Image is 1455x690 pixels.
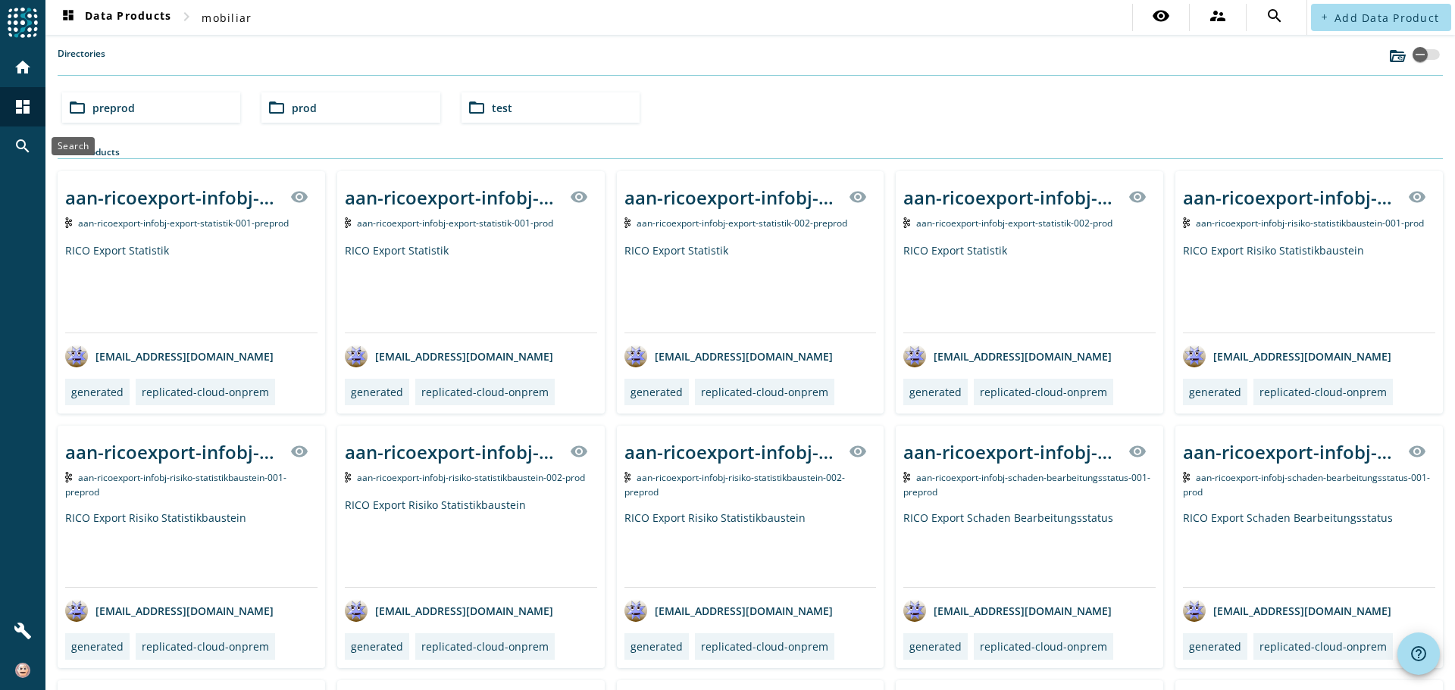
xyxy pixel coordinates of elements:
mat-icon: home [14,58,32,76]
mat-icon: visibility [1408,442,1426,461]
div: replicated-cloud-onprem [980,639,1107,654]
mat-icon: visibility [570,188,588,206]
img: avatar [903,599,926,622]
img: Kafka Topic: aan-ricoexport-infobj-schaden-bearbeitungsstatus-001-preprod [903,472,910,482]
mat-icon: folder_open [468,98,486,117]
img: 311d8aec08ed2e4f8b1795d9bc1b9d2a [15,663,30,678]
div: [EMAIL_ADDRESS][DOMAIN_NAME] [1183,345,1391,367]
div: replicated-cloud-onprem [1259,385,1387,399]
mat-icon: build [14,622,32,640]
img: Kafka Topic: aan-ricoexport-infobj-schaden-bearbeitungsstatus-001-prod [1183,472,1190,482]
div: replicated-cloud-onprem [421,385,549,399]
div: RICO Export Risiko Statistikbaustein [624,510,877,587]
mat-icon: search [14,137,32,155]
div: generated [1189,385,1241,399]
img: avatar [1183,345,1206,367]
div: aan-ricoexport-infobj-risiko-statistikbaustein-001-_stage_ [65,439,281,464]
div: aan-ricoexport-infobj-schaden-bearbeitungsstatus-001-_stage_ [1183,439,1399,464]
div: generated [630,639,683,654]
img: avatar [65,345,88,367]
div: RICO Export Statistik [624,243,877,333]
mat-icon: visibility [1152,7,1170,25]
div: replicated-cloud-onprem [142,385,269,399]
div: replicated-cloud-onprem [701,385,828,399]
div: [EMAIL_ADDRESS][DOMAIN_NAME] [65,599,274,622]
div: aan-ricoexport-infobj-schaden-bearbeitungsstatus-001-_stage_ [903,439,1119,464]
span: Kafka Topic: aan-ricoexport-infobj-export-statistik-002-prod [916,217,1112,229]
div: [EMAIL_ADDRESS][DOMAIN_NAME] [345,345,553,367]
mat-icon: visibility [1408,188,1426,206]
img: avatar [624,599,647,622]
div: aan-ricoexport-infobj-export-statistik-002-_stage_ [624,185,840,210]
div: RICO Export Risiko Statistikbaustein [65,510,318,587]
span: Add Data Product [1335,11,1439,25]
div: generated [351,639,403,654]
div: RICO Export Risiko Statistikbaustein [1183,243,1435,333]
div: generated [71,385,124,399]
mat-icon: dashboard [59,8,77,27]
span: prod [292,101,317,115]
div: [EMAIL_ADDRESS][DOMAIN_NAME] [624,599,833,622]
div: aan-ricoexport-infobj-risiko-statistikbaustein-001-_stage_ [1183,185,1399,210]
span: Kafka Topic: aan-ricoexport-infobj-export-statistik-001-preprod [78,217,289,229]
div: [EMAIL_ADDRESS][DOMAIN_NAME] [345,599,553,622]
div: Data Products [58,145,1443,159]
div: RICO Export Schaden Bearbeitungsstatus [1183,510,1435,587]
div: RICO Export Statistik [345,243,597,333]
div: aan-ricoexport-infobj-risiko-statistikbaustein-002-_stage_ [345,439,561,464]
span: Kafka Topic: aan-ricoexport-infobj-risiko-statistikbaustein-002-prod [357,471,585,484]
div: replicated-cloud-onprem [1259,639,1387,654]
div: generated [909,385,962,399]
img: Kafka Topic: aan-ricoexport-infobj-risiko-statistikbaustein-002-prod [345,472,352,482]
img: avatar [345,345,368,367]
div: RICO Export Statistik [903,243,1156,333]
mat-icon: search [1266,7,1284,25]
div: RICO Export Statistik [65,243,318,333]
div: aan-ricoexport-infobj-export-statistik-001-_stage_ [345,185,561,210]
div: replicated-cloud-onprem [142,639,269,654]
mat-icon: folder_open [268,98,286,117]
mat-icon: visibility [290,188,308,206]
div: [EMAIL_ADDRESS][DOMAIN_NAME] [903,599,1112,622]
div: generated [351,385,403,399]
div: [EMAIL_ADDRESS][DOMAIN_NAME] [624,345,833,367]
div: generated [71,639,124,654]
mat-icon: add [1320,13,1328,21]
img: spoud-logo.svg [8,8,38,38]
div: [EMAIL_ADDRESS][DOMAIN_NAME] [65,345,274,367]
div: replicated-cloud-onprem [421,639,549,654]
div: [EMAIL_ADDRESS][DOMAIN_NAME] [1183,599,1391,622]
div: aan-ricoexport-infobj-export-statistik-002-_stage_ [903,185,1119,210]
img: Kafka Topic: aan-ricoexport-infobj-export-statistik-001-prod [345,217,352,228]
mat-icon: visibility [849,188,867,206]
img: avatar [903,345,926,367]
span: Data Products [59,8,171,27]
mat-icon: visibility [570,442,588,461]
mat-icon: chevron_right [177,8,196,26]
div: generated [1189,639,1241,654]
img: avatar [624,345,647,367]
div: [EMAIL_ADDRESS][DOMAIN_NAME] [903,345,1112,367]
span: Kafka Topic: aan-ricoexport-infobj-export-statistik-001-prod [357,217,553,229]
img: avatar [1183,599,1206,622]
button: mobiliar [196,4,258,31]
span: Kafka Topic: aan-ricoexport-infobj-schaden-bearbeitungsstatus-001-prod [1183,471,1430,498]
mat-icon: visibility [849,442,867,461]
div: replicated-cloud-onprem [701,639,828,654]
span: preprod [92,101,135,115]
mat-icon: visibility [290,442,308,461]
span: Kafka Topic: aan-ricoexport-infobj-risiko-statistikbaustein-002-preprod [624,471,846,498]
img: avatar [345,599,368,622]
div: generated [909,639,962,654]
img: Kafka Topic: aan-ricoexport-infobj-export-statistik-002-preprod [624,217,631,228]
img: Kafka Topic: aan-ricoexport-infobj-risiko-statistikbaustein-001-prod [1183,217,1190,228]
span: Kafka Topic: aan-ricoexport-infobj-risiko-statistikbaustein-001-preprod [65,471,286,498]
mat-icon: folder_open [68,98,86,117]
span: test [492,101,512,115]
span: mobiliar [202,11,252,25]
div: RICO Export Schaden Bearbeitungsstatus [903,510,1156,587]
img: Kafka Topic: aan-ricoexport-infobj-export-statistik-001-preprod [65,217,72,228]
div: replicated-cloud-onprem [980,385,1107,399]
img: Kafka Topic: aan-ricoexport-infobj-export-statistik-002-prod [903,217,910,228]
img: avatar [65,599,88,622]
